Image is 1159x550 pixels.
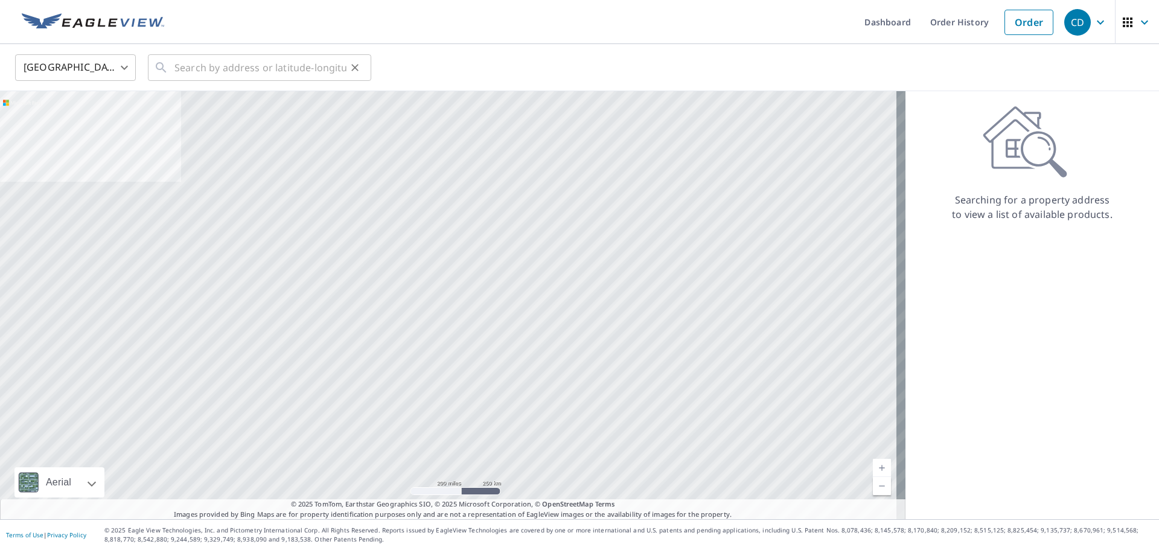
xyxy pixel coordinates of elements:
a: OpenStreetMap [542,499,593,508]
p: Searching for a property address to view a list of available products. [951,193,1113,222]
a: Order [1004,10,1053,35]
button: Clear [346,59,363,76]
div: Aerial [14,467,104,497]
p: | [6,531,86,539]
p: © 2025 Eagle View Technologies, Inc. and Pictometry International Corp. All Rights Reserved. Repo... [104,526,1153,544]
a: Privacy Policy [47,531,86,539]
img: EV Logo [22,13,164,31]
a: Current Level 5, Zoom Out [873,477,891,495]
div: CD [1064,9,1091,36]
input: Search by address or latitude-longitude [174,51,346,85]
span: © 2025 TomTom, Earthstar Geographics SIO, © 2025 Microsoft Corporation, © [291,499,615,510]
a: Terms of Use [6,531,43,539]
div: [GEOGRAPHIC_DATA] [15,51,136,85]
a: Terms [595,499,615,508]
a: Current Level 5, Zoom In [873,459,891,477]
div: Aerial [42,467,75,497]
